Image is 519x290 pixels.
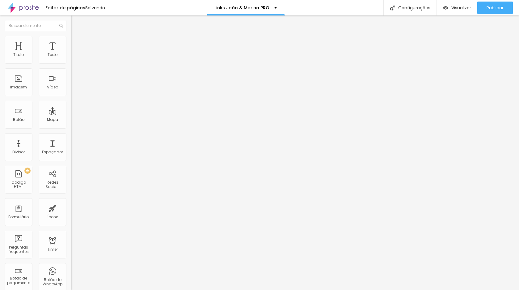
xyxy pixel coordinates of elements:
[5,20,66,31] input: Buscar elemento
[48,53,57,57] div: Texto
[13,53,24,57] div: Título
[71,15,519,290] iframe: Editor
[390,5,395,11] img: Icone
[40,278,65,287] div: Botão do WhatsApp
[477,2,513,14] button: Publicar
[12,150,25,154] div: Divisor
[437,2,477,14] button: Visualizar
[8,215,29,219] div: Formulário
[47,85,58,89] div: Vídeo
[47,247,58,252] div: Timer
[13,117,24,122] div: Botão
[59,24,63,28] img: Icone
[6,245,31,254] div: Perguntas frequentes
[6,276,31,285] div: Botão de pagamento
[443,5,448,11] img: view-1.svg
[40,180,65,189] div: Redes Sociais
[6,180,31,189] div: Código HTML
[487,5,504,10] span: Publicar
[10,85,27,89] div: Imagem
[42,6,85,10] div: Editor de páginas
[214,6,269,10] p: Links João & Marina PRO
[451,5,471,10] span: Visualizar
[47,117,58,122] div: Mapa
[42,150,63,154] div: Espaçador
[85,6,108,10] div: Salvando...
[47,215,58,219] div: Ícone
